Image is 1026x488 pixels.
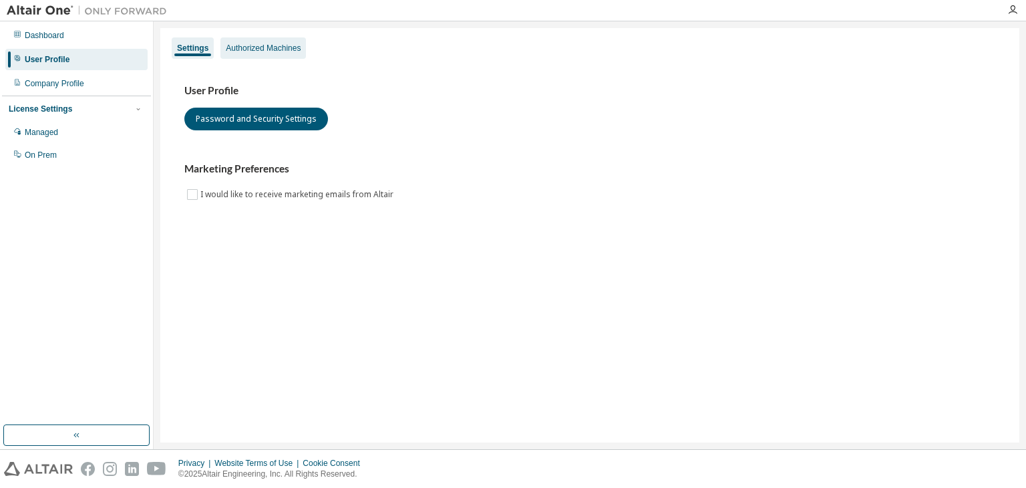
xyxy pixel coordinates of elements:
div: Company Profile [25,78,84,89]
div: User Profile [25,54,69,65]
img: linkedin.svg [125,462,139,476]
div: Settings [177,43,208,53]
div: On Prem [25,150,57,160]
div: Website Terms of Use [214,458,303,469]
div: Dashboard [25,30,64,41]
img: altair_logo.svg [4,462,73,476]
div: Cookie Consent [303,458,367,469]
h3: User Profile [184,84,995,98]
img: instagram.svg [103,462,117,476]
div: Privacy [178,458,214,469]
button: Password and Security Settings [184,108,328,130]
div: License Settings [9,104,72,114]
label: I would like to receive marketing emails from Altair [200,187,396,203]
p: © 2025 Altair Engineering, Inc. All Rights Reserved. [178,469,368,480]
img: Altair One [7,4,174,17]
div: Authorized Machines [226,43,301,53]
img: facebook.svg [81,462,95,476]
div: Managed [25,127,58,138]
img: youtube.svg [147,462,166,476]
h3: Marketing Preferences [184,162,995,176]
